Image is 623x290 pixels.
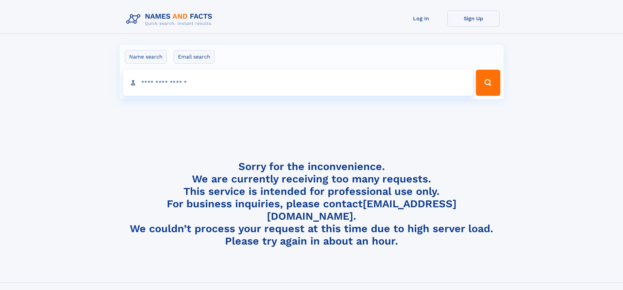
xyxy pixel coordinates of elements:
[123,70,473,96] input: search input
[124,10,218,28] img: Logo Names and Facts
[267,197,457,222] a: [EMAIL_ADDRESS][DOMAIN_NAME]
[447,10,500,26] a: Sign Up
[124,160,500,247] h4: Sorry for the inconvenience. We are currently receiving too many requests. This service is intend...
[125,50,167,64] label: Name search
[476,70,500,96] button: Search Button
[174,50,215,64] label: Email search
[395,10,447,26] a: Log In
